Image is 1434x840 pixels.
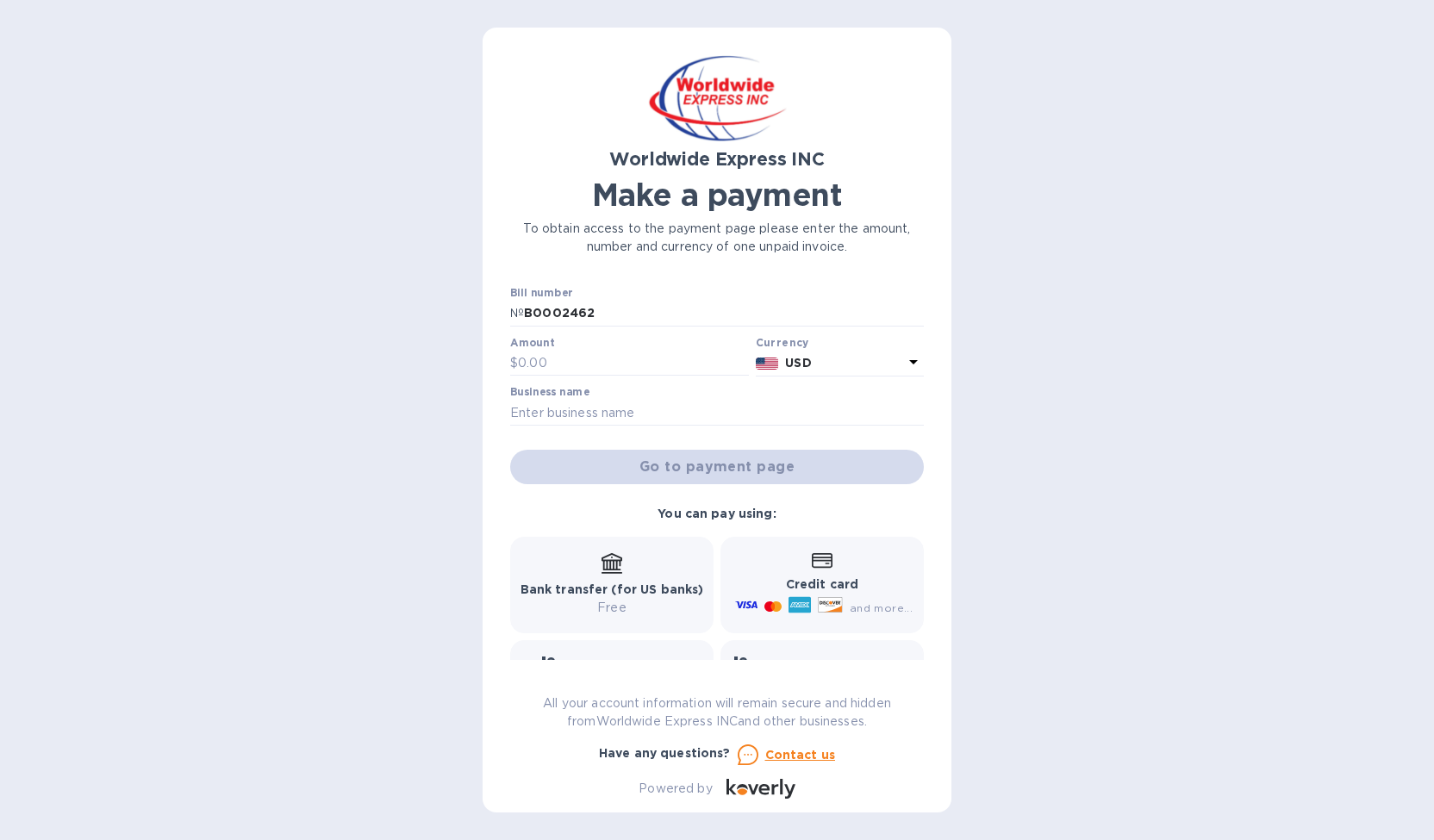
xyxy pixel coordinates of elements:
label: Bill number [510,289,572,299]
u: Contact us [765,748,836,762]
span: and more... [850,601,913,614]
b: Currency [756,336,809,349]
label: Business name [510,388,589,398]
p: All your account information will remain secure and hidden from Worldwide Express INC and other b... [510,694,924,731]
p: To obtain access to the payment page please enter the amount, number and currency of one unpaid i... [510,220,924,256]
b: You can pay using: [658,507,776,520]
p: Powered by [639,780,712,798]
p: Free [521,599,704,617]
b: USD [785,356,811,370]
input: Enter business name [510,400,924,426]
input: Enter bill number [524,301,924,327]
p: № [510,304,524,322]
b: Have any questions? [599,746,731,760]
img: USD [756,358,779,370]
b: Worldwide Express INC [609,148,824,170]
b: Credit card [786,577,858,591]
label: Amount [510,338,554,348]
p: $ [510,354,518,372]
h1: Make a payment [510,177,924,213]
input: 0.00 [518,351,749,376]
b: Bank transfer (for US banks) [521,582,704,596]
